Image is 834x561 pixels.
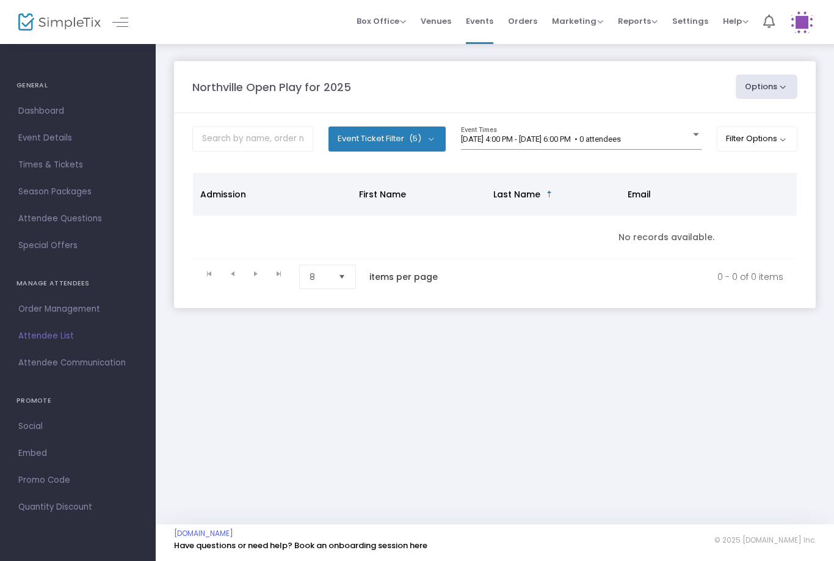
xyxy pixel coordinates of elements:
[463,265,783,289] kendo-pager-info: 0 - 0 of 0 items
[16,271,139,296] h4: MANAGE ATTENDEES
[736,75,798,99] button: Options
[174,540,427,551] a: Have questions or need help? Book an onboarding session here
[18,184,137,200] span: Season Packages
[333,265,350,288] button: Select
[193,173,797,259] div: Data table
[200,188,246,200] span: Admission
[310,271,328,283] span: 8
[421,5,451,37] span: Venues
[18,103,137,119] span: Dashboard
[18,157,137,173] span: Times & Tickets
[618,15,658,27] span: Reports
[18,446,137,461] span: Embed
[545,189,554,199] span: Sortable
[192,127,313,152] input: Search by name, order number, email, ip address
[672,5,708,37] span: Settings
[18,355,137,371] span: Attendee Communication
[493,188,540,200] span: Last Name
[18,130,137,146] span: Event Details
[357,15,406,27] span: Box Office
[628,188,651,200] span: Email
[18,211,137,227] span: Attendee Questions
[717,127,798,151] button: Filter Options
[552,15,603,27] span: Marketing
[328,127,446,151] button: Event Ticket Filter(5)
[508,5,537,37] span: Orders
[409,134,421,144] span: (5)
[18,419,137,435] span: Social
[359,188,406,200] span: First Name
[16,73,139,98] h4: GENERAL
[723,15,749,27] span: Help
[369,271,438,283] label: items per page
[466,5,493,37] span: Events
[461,134,621,144] span: [DATE] 4:00 PM - [DATE] 6:00 PM • 0 attendees
[174,529,233,538] a: [DOMAIN_NAME]
[18,472,137,488] span: Promo Code
[18,499,137,515] span: Quantity Discount
[18,301,137,317] span: Order Management
[192,79,351,95] m-panel-title: Northville Open Play for 2025
[18,238,137,254] span: Special Offers
[16,389,139,413] h4: PROMOTE
[18,328,137,344] span: Attendee List
[714,535,816,545] span: © 2025 [DOMAIN_NAME] Inc.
